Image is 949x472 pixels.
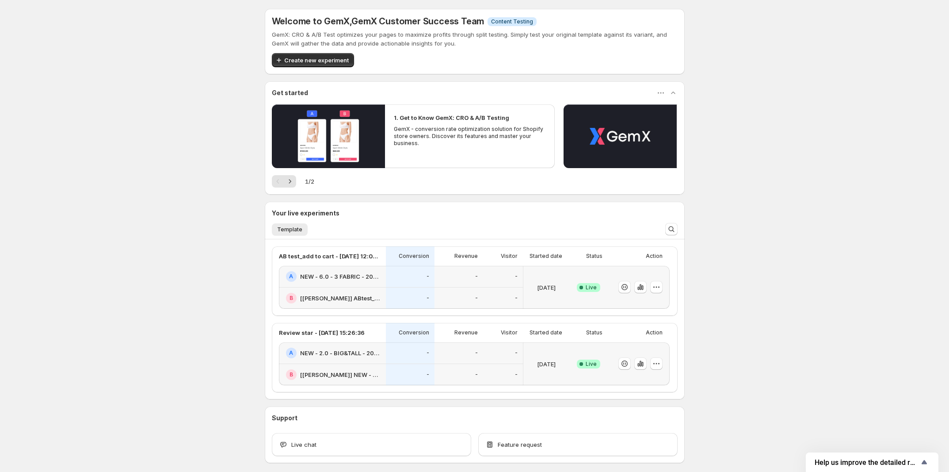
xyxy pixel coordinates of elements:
[284,56,349,65] span: Create new experiment
[290,371,293,378] h2: B
[300,294,381,303] h2: [[PERSON_NAME]] ABtest_B_NEW - 6.0 - 3 FABRIC - 20250910
[537,283,556,292] p: [DATE]
[300,370,381,379] h2: [[PERSON_NAME]] NEW - 2.0 - BIG&amp;TALL - 20250912
[475,371,478,378] p: -
[501,253,518,260] p: Visitor
[515,349,518,357] p: -
[289,349,293,357] h2: A
[586,284,597,291] span: Live
[300,272,381,281] h2: NEW - 6.0 - 3 FABRIC - 20250722
[284,175,296,188] button: Next
[515,371,518,378] p: -
[586,253,602,260] p: Status
[454,329,478,336] p: Revenue
[815,457,930,468] button: Show survey - Help us improve the detailed report for A/B campaigns
[279,328,365,337] p: Review star - [DATE] 15:26:36
[427,349,429,357] p: -
[305,177,314,186] span: 1 / 2
[475,273,478,280] p: -
[290,295,293,302] h2: B
[427,273,429,280] p: -
[475,349,478,357] p: -
[501,329,518,336] p: Visitor
[515,295,518,302] p: -
[564,104,677,168] button: Play video
[279,252,381,261] p: AB test_add to cart - [DATE] 12:06:02
[427,371,429,378] p: -
[454,253,478,260] p: Revenue
[291,440,316,449] span: Live chat
[586,361,597,368] span: Live
[646,329,663,336] p: Action
[272,30,678,48] p: GemX: CRO & A/B Test optimizes your pages to maximize profits through split testing. Simply test ...
[350,16,484,27] span: , GemX Customer Success Team
[646,253,663,260] p: Action
[272,175,296,188] nav: Pagination
[530,329,562,336] p: Started date
[272,88,308,97] h3: Get started
[272,209,339,218] h3: Your live experiments
[475,295,478,302] p: -
[586,329,602,336] p: Status
[491,18,533,25] span: Content Testing
[272,16,484,27] h5: Welcome to GemX
[272,104,385,168] button: Play video
[665,223,678,235] button: Search and filter results
[399,253,429,260] p: Conversion
[427,295,429,302] p: -
[399,329,429,336] p: Conversion
[815,458,919,467] span: Help us improve the detailed report for A/B campaigns
[272,53,354,67] button: Create new experiment
[272,414,297,422] h3: Support
[289,273,293,280] h2: A
[277,226,302,233] span: Template
[394,113,509,122] h2: 1. Get to Know GemX: CRO & A/B Testing
[530,253,562,260] p: Started date
[300,349,381,357] h2: NEW - 2.0 - BIG&TALL - 20250709
[537,360,556,368] p: [DATE]
[498,440,542,449] span: Feature request
[394,126,546,147] p: GemX - conversion rate optimization solution for Shopify store owners. Discover its features and ...
[515,273,518,280] p: -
